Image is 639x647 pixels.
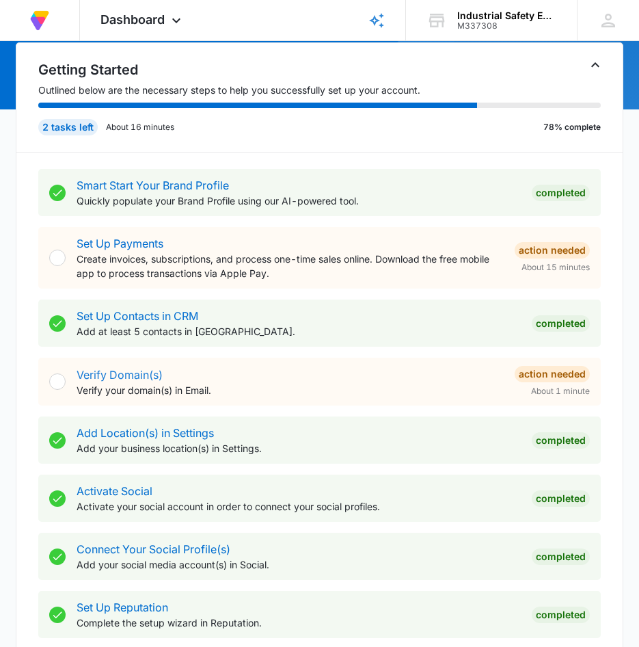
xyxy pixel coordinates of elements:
[531,385,590,397] span: About 1 minute
[521,261,590,274] span: About 15 minutes
[77,426,214,440] a: Add Location(s) in Settings
[38,119,98,135] div: 2 tasks left
[532,185,590,201] div: Completed
[77,237,163,250] a: Set Up Payments
[532,315,590,332] div: Completed
[457,10,557,21] div: account name
[77,194,520,208] p: Quickly populate your Brand Profile using our AI-powered tool.
[543,121,601,133] p: 78% complete
[77,368,163,382] a: Verify Domain(s)
[77,324,520,339] p: Add at least 5 contacts in [GEOGRAPHIC_DATA].
[100,12,165,27] span: Dashboard
[532,607,590,623] div: Completed
[77,542,230,556] a: Connect Your Social Profile(s)
[457,21,557,31] div: account id
[77,600,168,614] a: Set Up Reputation
[77,252,503,280] p: Create invoices, subscriptions, and process one-time sales online. Download the free mobile app t...
[77,179,229,192] a: Smart Start Your Brand Profile
[532,432,590,449] div: Completed
[77,441,520,455] p: Add your business location(s) in Settings.
[77,616,520,630] p: Complete the setup wizard in Reputation.
[77,484,152,498] a: Activate Social
[532,490,590,507] div: Completed
[27,8,52,33] img: Volusion
[38,83,600,97] p: Outlined below are the necessary steps to help you successfully set up your account.
[77,309,198,323] a: Set Up Contacts in CRM
[106,121,174,133] p: About 16 minutes
[532,549,590,565] div: Completed
[77,499,520,514] p: Activate your social account in order to connect your social profiles.
[38,60,600,80] h2: Getting Started
[77,557,520,572] p: Add your social media account(s) in Social.
[515,242,590,259] div: Action Needed
[77,383,503,397] p: Verify your domain(s) in Email.
[515,366,590,382] div: Action Needed
[587,57,603,73] button: Toggle Collapse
